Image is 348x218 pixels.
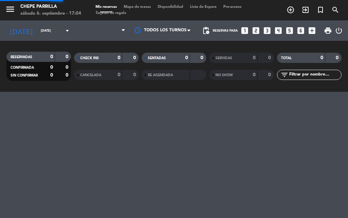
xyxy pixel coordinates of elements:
[187,5,220,9] span: Lista de Espera
[92,5,120,9] span: Mis reservas
[11,74,38,77] span: SIN CONFIRMAR
[331,6,340,14] i: search
[313,4,328,16] span: Reserva especial
[66,73,70,78] strong: 0
[253,72,256,77] strong: 0
[133,72,137,77] strong: 0
[80,73,101,77] span: CANCELADA
[324,27,332,35] span: print
[213,29,238,33] span: Reservas para
[268,55,272,60] strong: 0
[289,71,341,79] input: Filtrar por nombre...
[285,26,294,35] i: looks_5
[118,55,120,60] strong: 0
[148,56,166,60] span: SENTADAS
[328,4,343,16] span: BUSCAR
[301,6,310,14] i: exit_to_app
[280,71,289,79] i: filter_list
[63,27,71,35] i: arrow_drop_down
[133,55,137,60] strong: 0
[274,26,283,35] i: looks_4
[335,27,343,35] i: power_settings_new
[20,3,81,10] div: Chepe Parrilla
[50,65,53,70] strong: 0
[220,5,245,9] span: Pre-acceso
[5,4,15,14] i: menu
[215,56,232,60] span: SERVIDAS
[202,27,210,35] span: pending_actions
[50,73,53,78] strong: 0
[11,55,32,59] span: RESERVADAS
[240,26,249,35] i: looks_one
[253,55,256,60] strong: 0
[5,24,37,37] i: [DATE]
[120,5,154,9] span: Mapa de mesas
[283,4,298,16] span: RESERVAR MESA
[268,72,272,77] strong: 0
[11,66,34,69] span: CONFIRMADA
[50,54,53,59] strong: 0
[286,6,295,14] i: add_circle_outline
[298,4,313,16] span: WALK IN
[118,72,120,77] strong: 0
[296,26,305,35] i: looks_6
[5,4,15,17] button: menu
[263,26,272,35] i: looks_3
[201,55,205,60] strong: 0
[336,55,340,60] strong: 0
[320,55,323,60] strong: 0
[281,56,292,60] span: TOTAL
[308,26,316,35] i: add_box
[251,26,260,35] i: looks_two
[148,73,173,77] span: RE AGENDADA
[92,11,130,15] span: Tarjetas de regalo
[20,10,81,17] div: sábado 6. septiembre - 17:04
[316,6,325,14] i: turned_in_not
[185,55,188,60] strong: 0
[66,65,70,70] strong: 0
[80,56,99,60] span: CHECK INS
[335,20,343,41] div: LOG OUT
[154,5,187,9] span: Disponibilidad
[215,73,233,77] span: NO SHOW
[66,54,70,59] strong: 0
